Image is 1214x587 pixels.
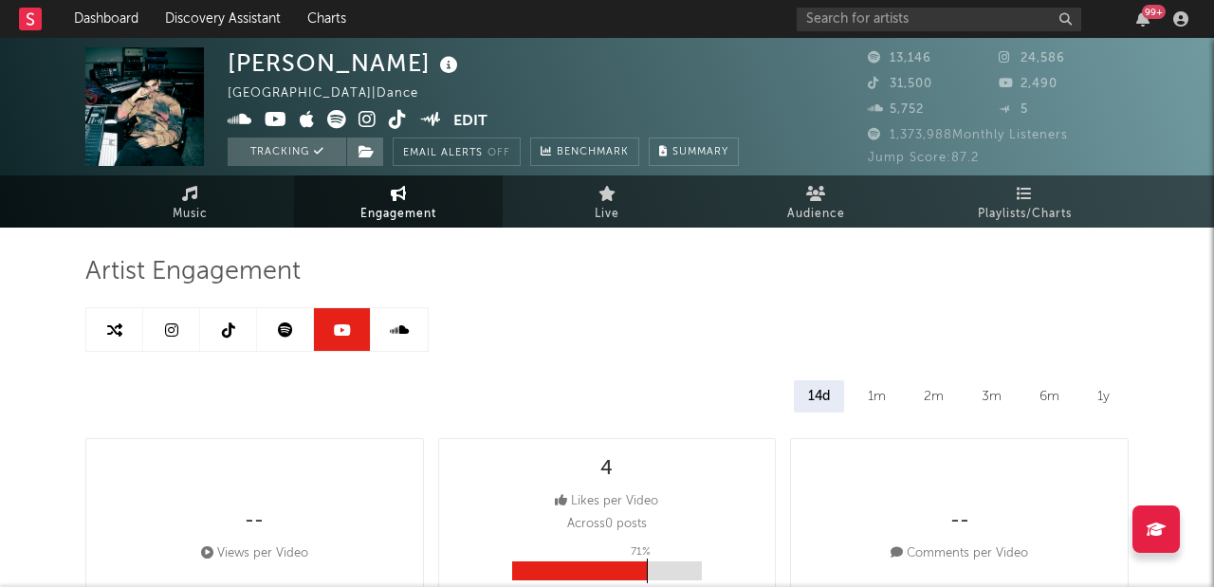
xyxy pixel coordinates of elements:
span: Jump Score: 87.2 [868,152,979,164]
p: 71 % [631,541,651,563]
p: Across 0 posts [567,513,647,536]
a: Live [503,175,711,228]
div: 1y [1083,380,1124,413]
div: 99 + [1142,5,1166,19]
span: Audience [787,203,845,226]
span: 13,146 [868,52,931,64]
span: Playlists/Charts [978,203,1072,226]
span: Music [173,203,208,226]
span: Benchmark [557,141,629,164]
div: Comments per Video [891,542,1028,565]
button: Tracking [228,138,346,166]
input: Search for artists [797,8,1081,31]
span: 1,373,988 Monthly Listeners [868,129,1068,141]
div: 2m [910,380,958,413]
div: 1m [854,380,900,413]
div: 3m [967,380,1016,413]
span: 2,490 [999,78,1058,90]
em: Off [487,148,510,158]
div: Views per Video [201,542,308,565]
span: 5 [999,103,1028,116]
button: Summary [649,138,739,166]
span: Live [595,203,619,226]
div: [GEOGRAPHIC_DATA] | Dance [228,83,440,105]
a: Engagement [294,175,503,228]
a: Playlists/Charts [920,175,1129,228]
span: Artist Engagement [85,261,301,284]
div: Likes per Video [555,490,658,513]
div: -- [245,510,264,533]
span: 31,500 [868,78,932,90]
span: Engagement [360,203,436,226]
div: [PERSON_NAME] [228,47,463,79]
button: 99+ [1136,11,1150,27]
span: Summary [672,147,728,157]
div: -- [950,510,969,533]
div: 4 [600,458,613,481]
div: 14d [794,380,844,413]
div: 6m [1025,380,1074,413]
button: Email AlertsOff [393,138,521,166]
span: 24,586 [999,52,1065,64]
a: Benchmark [530,138,639,166]
a: Audience [711,175,920,228]
span: 5,752 [868,103,924,116]
a: Music [85,175,294,228]
button: Edit [453,110,487,134]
